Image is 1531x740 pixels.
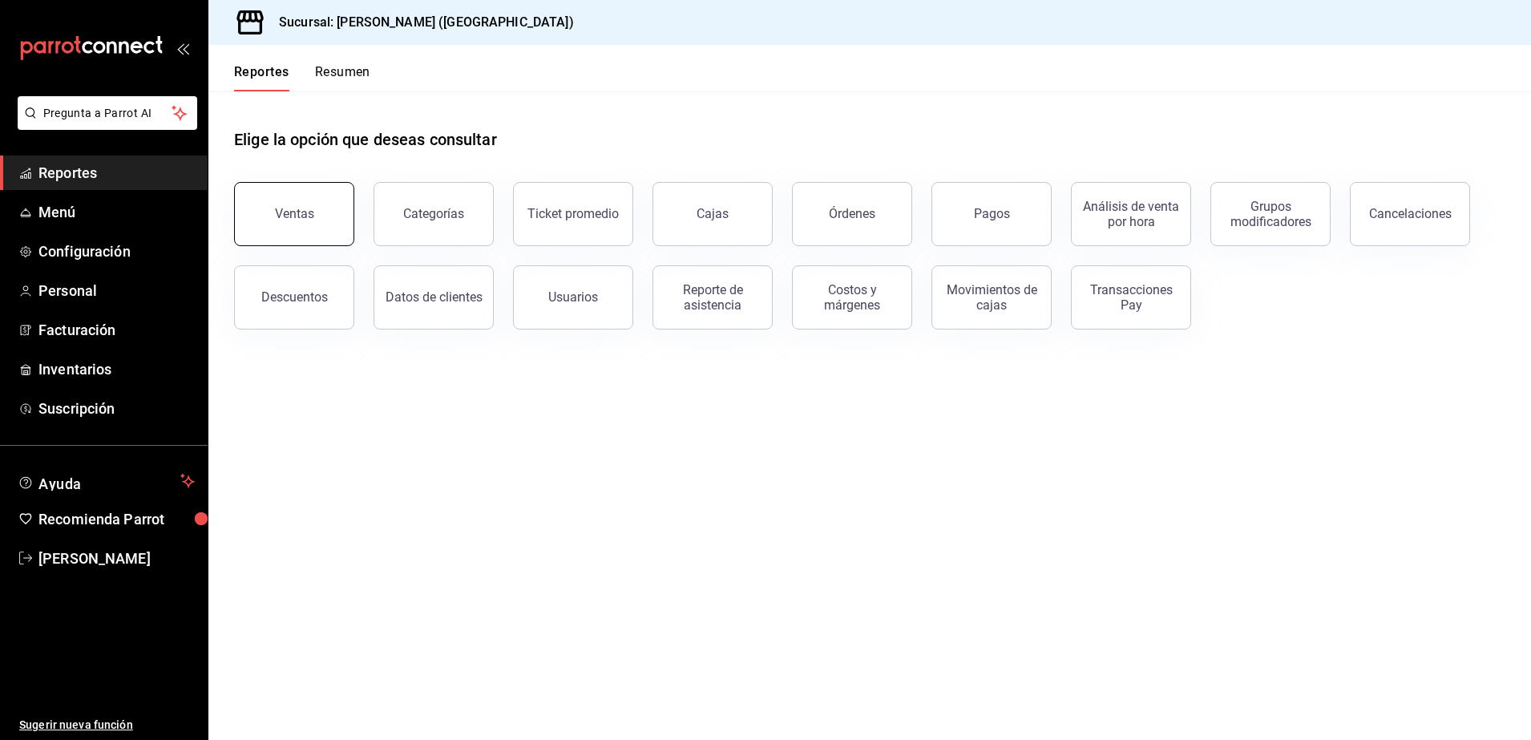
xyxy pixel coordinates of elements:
span: Personal [38,280,195,301]
span: Reportes [38,162,195,184]
span: Pregunta a Parrot AI [43,105,172,122]
span: Sugerir nueva función [19,717,195,734]
button: Reporte de asistencia [652,265,773,330]
span: Recomienda Parrot [38,508,195,530]
a: Pregunta a Parrot AI [11,116,197,133]
button: Ventas [234,182,354,246]
button: Movimientos de cajas [931,265,1052,330]
button: Pregunta a Parrot AI [18,96,197,130]
button: Órdenes [792,182,912,246]
div: Descuentos [261,289,328,305]
button: Categorías [374,182,494,246]
div: Movimientos de cajas [942,282,1041,313]
a: Cajas [652,182,773,246]
button: Ticket promedio [513,182,633,246]
div: Usuarios [548,289,598,305]
button: Transacciones Pay [1071,265,1191,330]
div: Ticket promedio [527,206,619,221]
button: open_drawer_menu [176,42,189,55]
div: Cancelaciones [1369,206,1452,221]
h1: Elige la opción que deseas consultar [234,127,497,152]
button: Costos y márgenes [792,265,912,330]
button: Descuentos [234,265,354,330]
span: Facturación [38,319,195,341]
div: Órdenes [829,206,875,221]
div: navigation tabs [234,64,370,91]
button: Datos de clientes [374,265,494,330]
button: Cancelaciones [1350,182,1470,246]
span: Menú [38,201,195,223]
div: Costos y márgenes [802,282,902,313]
div: Reporte de asistencia [663,282,762,313]
div: Pagos [974,206,1010,221]
span: Configuración [38,241,195,262]
div: Datos de clientes [386,289,483,305]
button: Resumen [315,64,370,91]
div: Grupos modificadores [1221,199,1320,229]
span: Suscripción [38,398,195,419]
span: Ayuda [38,471,174,491]
div: Categorías [403,206,464,221]
span: [PERSON_NAME] [38,548,195,569]
button: Reportes [234,64,289,91]
h3: Sucursal: [PERSON_NAME] ([GEOGRAPHIC_DATA]) [266,13,574,32]
div: Transacciones Pay [1081,282,1181,313]
div: Ventas [275,206,314,221]
button: Análisis de venta por hora [1071,182,1191,246]
span: Inventarios [38,358,195,380]
div: Análisis de venta por hora [1081,199,1181,229]
div: Cajas [697,204,729,224]
button: Grupos modificadores [1210,182,1331,246]
button: Pagos [931,182,1052,246]
button: Usuarios [513,265,633,330]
